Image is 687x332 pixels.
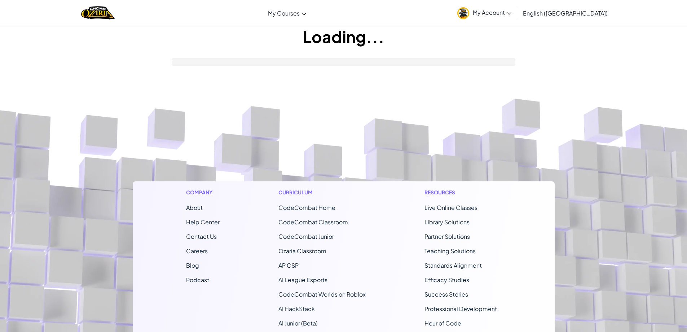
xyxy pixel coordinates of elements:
[278,233,334,240] a: CodeCombat Junior
[278,247,326,255] a: Ozaria Classroom
[186,247,208,255] a: Careers
[424,319,461,327] a: Hour of Code
[186,262,199,269] a: Blog
[186,276,209,284] a: Podcast
[457,7,469,19] img: avatar
[519,3,611,23] a: English ([GEOGRAPHIC_DATA])
[186,189,220,196] h1: Company
[278,189,366,196] h1: Curriculum
[278,204,335,211] span: CodeCombat Home
[186,233,217,240] span: Contact Us
[424,305,497,312] a: Professional Development
[278,290,366,298] a: CodeCombat Worlds on Roblox
[424,290,468,298] a: Success Stories
[186,218,220,226] a: Help Center
[278,276,327,284] a: AI League Esports
[424,189,501,196] h1: Resources
[424,204,477,211] a: Live Online Classes
[278,218,348,226] a: CodeCombat Classroom
[523,9,608,17] span: English ([GEOGRAPHIC_DATA])
[454,1,515,24] a: My Account
[424,233,470,240] a: Partner Solutions
[81,5,115,20] img: Home
[424,247,476,255] a: Teaching Solutions
[424,276,469,284] a: Efficacy Studies
[278,305,315,312] a: AI HackStack
[278,319,318,327] a: AI Junior (Beta)
[424,218,470,226] a: Library Solutions
[264,3,310,23] a: My Courses
[81,5,115,20] a: Ozaria by CodeCombat logo
[268,9,300,17] span: My Courses
[186,204,203,211] a: About
[424,262,482,269] a: Standards Alignment
[473,9,511,16] span: My Account
[278,262,299,269] a: AP CSP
